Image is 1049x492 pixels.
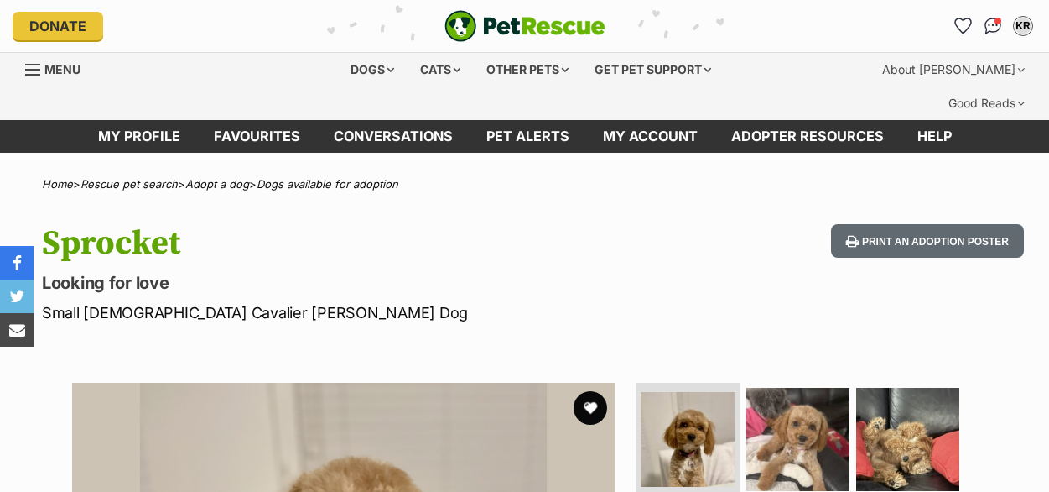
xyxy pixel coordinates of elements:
[42,271,641,295] p: Looking for love
[42,177,73,191] a: Home
[444,10,605,42] img: logo-e224e6f780fb5917bec1dbf3a21bbac754714ae5b6737aabdf751b685950b380.svg
[937,86,1036,120] div: Good Reads
[80,177,178,191] a: Rescue pet search
[44,62,80,76] span: Menu
[81,120,197,153] a: My profile
[979,13,1006,39] a: Conversations
[13,12,103,40] a: Donate
[339,53,406,86] div: Dogs
[197,120,317,153] a: Favourites
[1015,18,1031,34] div: KR
[1010,13,1036,39] button: My account
[949,13,1036,39] ul: Account quick links
[870,53,1036,86] div: About [PERSON_NAME]
[586,120,714,153] a: My account
[574,391,607,425] button: favourite
[856,388,959,491] img: Photo of Sprocket
[949,13,976,39] a: Favourites
[901,120,969,153] a: Help
[583,53,723,86] div: Get pet support
[257,177,398,191] a: Dogs available for adoption
[641,392,735,487] img: Photo of Sprocket
[470,120,586,153] a: Pet alerts
[746,388,849,491] img: Photo of Sprocket
[42,224,641,263] h1: Sprocket
[475,53,580,86] div: Other pets
[831,224,1024,259] button: Print an adoption poster
[42,301,641,324] p: Small [DEMOGRAPHIC_DATA] Cavalier [PERSON_NAME] Dog
[185,177,249,191] a: Adopt a dog
[408,53,472,86] div: Cats
[984,18,1002,34] img: chat-41dd97257d64d25036548639549fe6c8038ab92f7586957e7f3b1b290dea8141.svg
[444,10,605,42] a: PetRescue
[317,120,470,153] a: conversations
[25,53,92,83] a: Menu
[714,120,901,153] a: Adopter resources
